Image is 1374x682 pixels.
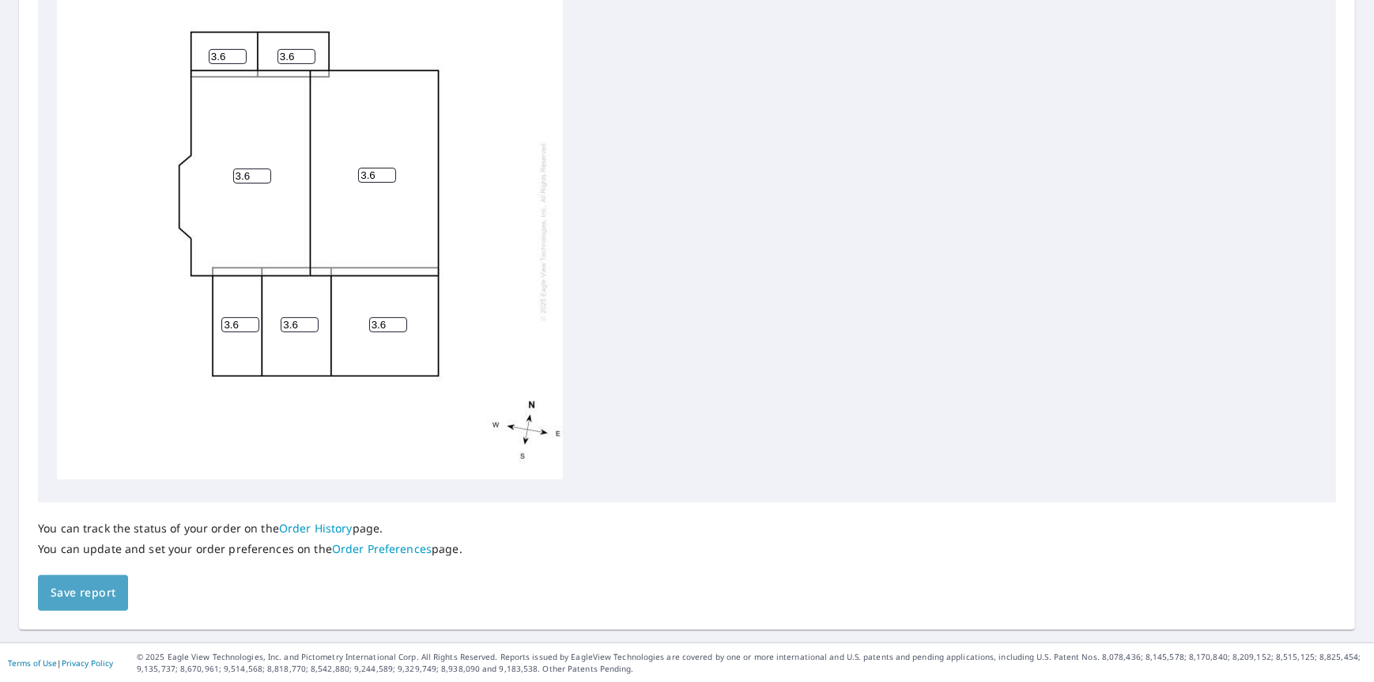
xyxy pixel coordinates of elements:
[38,521,462,536] p: You can track the status of your order on the page.
[279,521,353,536] a: Order History
[137,651,1366,675] p: © 2025 Eagle View Technologies, Inc. and Pictometry International Corp. All Rights Reserved. Repo...
[8,658,113,668] p: |
[38,575,128,611] button: Save report
[8,657,57,669] a: Terms of Use
[62,657,113,669] a: Privacy Policy
[38,542,462,556] p: You can update and set your order preferences on the page.
[332,541,432,556] a: Order Preferences
[51,583,115,603] span: Save report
